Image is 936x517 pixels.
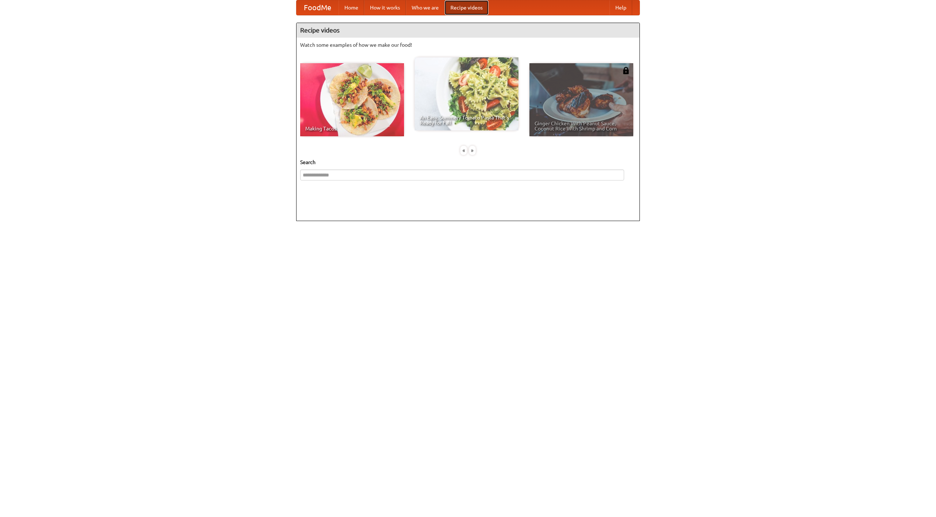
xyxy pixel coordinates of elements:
a: Making Tacos [300,63,404,136]
a: An Easy, Summery Tomato Pasta That's Ready for Fall [415,57,518,130]
a: FoodMe [297,0,339,15]
h4: Recipe videos [297,23,639,38]
a: Who we are [406,0,445,15]
a: How it works [364,0,406,15]
img: 483408.png [622,67,630,74]
a: Help [609,0,632,15]
span: An Easy, Summery Tomato Pasta That's Ready for Fall [420,115,513,125]
div: » [469,146,476,155]
p: Watch some examples of how we make our food! [300,41,636,49]
div: « [460,146,467,155]
span: Making Tacos [305,126,399,131]
a: Recipe videos [445,0,488,15]
h5: Search [300,159,636,166]
a: Home [339,0,364,15]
